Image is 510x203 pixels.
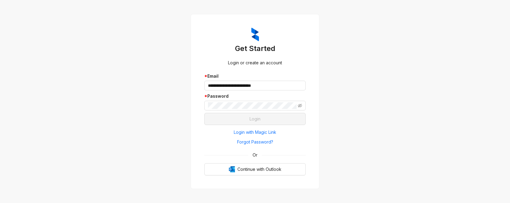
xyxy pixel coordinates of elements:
[248,152,262,158] span: Or
[204,127,306,137] button: Login with Magic Link
[204,44,306,53] h3: Get Started
[204,113,306,125] button: Login
[204,59,306,66] div: Login or create an account
[204,93,306,100] div: Password
[204,163,306,175] button: OutlookContinue with Outlook
[234,129,276,136] span: Login with Magic Link
[237,139,273,145] span: Forgot Password?
[237,166,281,173] span: Continue with Outlook
[229,166,235,172] img: Outlook
[251,28,259,42] img: ZumaIcon
[204,73,306,80] div: Email
[204,137,306,147] button: Forgot Password?
[298,103,302,108] span: eye-invisible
